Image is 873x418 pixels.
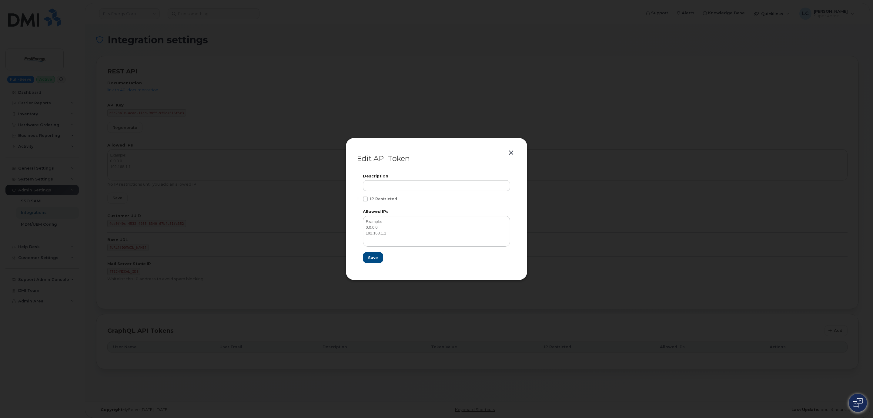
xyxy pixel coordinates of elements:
[363,174,510,178] label: Description
[357,155,516,162] div: Edit API Token
[356,197,359,200] input: IP Restricted
[363,252,383,263] button: Save
[368,255,378,261] span: Save
[370,197,397,201] span: IP Restricted
[363,210,510,214] label: Allowed IPs
[853,398,863,408] img: Open chat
